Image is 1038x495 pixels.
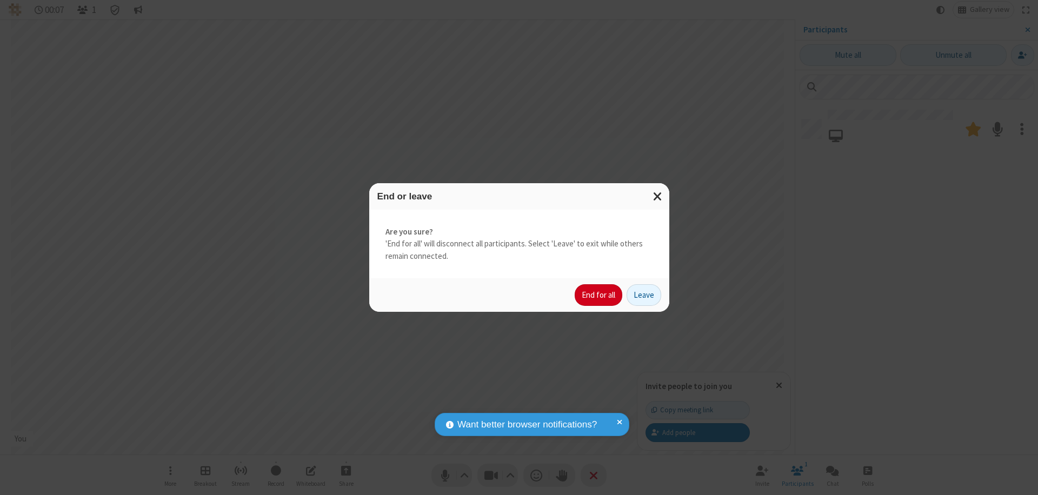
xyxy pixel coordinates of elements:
button: Close modal [647,183,669,210]
span: Want better browser notifications? [457,418,597,432]
h3: End or leave [377,191,661,202]
strong: Are you sure? [385,226,653,238]
div: 'End for all' will disconnect all participants. Select 'Leave' to exit while others remain connec... [369,210,669,279]
button: Leave [627,284,661,306]
button: End for all [575,284,622,306]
